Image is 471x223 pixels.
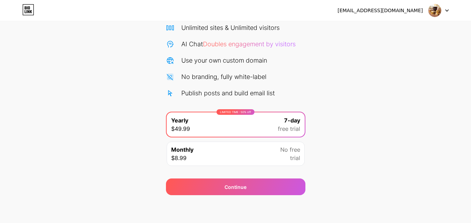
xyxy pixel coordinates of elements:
div: Publish posts and build email list [181,88,275,98]
img: awan12 [428,4,441,17]
div: LIMITED TIME : 50% off [216,109,255,115]
span: 7-day [284,116,300,125]
div: No branding, fully white-label [181,72,266,81]
span: trial [290,154,300,162]
span: Monthly [171,145,193,154]
div: Use your own custom domain [181,56,267,65]
span: No free [280,145,300,154]
div: Unlimited sites & Unlimited visitors [181,23,280,32]
div: [EMAIL_ADDRESS][DOMAIN_NAME] [337,7,423,14]
span: Doubles engagement by visitors [203,40,296,48]
span: Yearly [171,116,188,125]
span: free trial [278,125,300,133]
span: $8.99 [171,154,187,162]
div: AI Chat [181,39,296,49]
span: $49.99 [171,125,190,133]
div: Continue [225,183,246,191]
